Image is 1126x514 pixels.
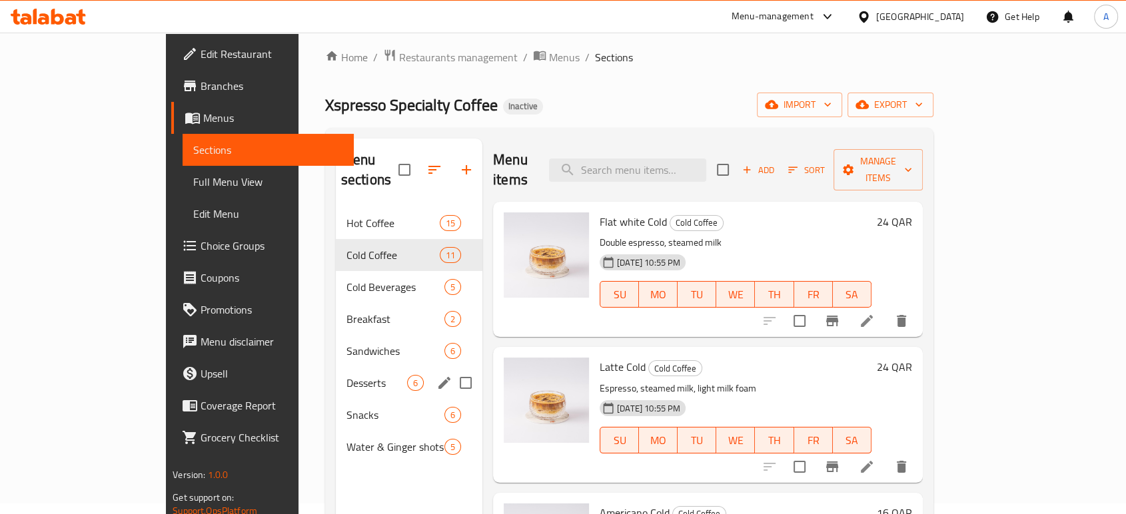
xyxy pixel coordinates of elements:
div: Menu-management [732,9,814,25]
span: Select section [709,156,737,184]
button: MO [639,281,678,308]
div: Inactive [503,99,543,115]
a: Full Menu View [183,166,354,198]
span: Manage items [844,153,912,186]
span: Upsell [201,366,343,382]
span: Hot Coffee [346,215,440,231]
span: Latte Cold [600,357,646,377]
nav: Menu sections [336,202,482,468]
button: FR [794,427,833,453]
span: TU [683,431,711,450]
button: Add [737,160,780,180]
span: Menus [549,49,580,65]
span: 6 [445,345,460,358]
a: Coupons [171,262,354,294]
span: Sandwiches [346,343,444,359]
span: Sort [788,162,825,178]
a: Sections [183,134,354,166]
span: FR [800,431,828,450]
span: export [858,97,923,113]
div: items [440,247,461,263]
button: TH [755,427,794,453]
span: [DATE] 10:55 PM [612,256,686,269]
span: SU [606,431,634,450]
span: A [1103,9,1109,24]
div: Breakfast2 [336,303,482,335]
span: 11 [440,249,460,262]
span: Coupons [201,270,343,286]
span: Get support on: [173,489,234,506]
button: Branch-specific-item [816,305,848,337]
span: MO [644,431,672,450]
button: FR [794,281,833,308]
button: SA [833,281,871,308]
span: Branches [201,78,343,94]
div: Water & Ginger shots5 [336,431,482,463]
a: Restaurants management [383,49,518,66]
span: Menus [203,110,343,126]
span: Cold Coffee [670,215,723,230]
span: Inactive [503,101,543,112]
a: Edit menu item [859,313,875,329]
h2: Menu items [493,150,533,190]
button: export [847,93,933,117]
button: MO [639,427,678,453]
button: TH [755,281,794,308]
div: Desserts6edit [336,367,482,399]
span: Breakfast [346,311,444,327]
button: WE [716,427,755,453]
a: Grocery Checklist [171,421,354,453]
span: WE [722,431,750,450]
span: Xspresso Specialty Coffee [325,90,498,120]
span: Menu disclaimer [201,334,343,350]
span: Full Menu View [193,174,343,190]
span: Flat white Cold [600,212,667,232]
span: Coverage Report [201,397,343,413]
span: Select all sections [390,156,418,184]
button: import [757,93,842,117]
a: Menu disclaimer [171,326,354,358]
div: Sandwiches6 [336,335,482,367]
h6: 24 QAR [877,358,912,376]
span: 6 [408,377,423,389]
span: Promotions [201,302,343,318]
span: Sections [193,142,343,158]
button: edit [434,373,454,393]
span: Edit Restaurant [201,46,343,62]
span: Cold Beverages [346,279,444,295]
span: Cold Coffee [346,247,440,263]
button: Manage items [834,149,923,190]
span: Grocery Checklist [201,429,343,445]
span: 2 [445,313,460,326]
h6: 24 QAR [877,212,912,231]
span: SA [838,431,866,450]
a: Choice Groups [171,230,354,262]
button: Branch-specific-item [816,451,848,483]
span: Select to update [786,307,814,335]
li: / [373,49,378,65]
span: Desserts [346,375,407,391]
div: [GEOGRAPHIC_DATA] [876,9,964,24]
li: / [585,49,590,65]
button: delete [885,451,917,483]
a: Edit menu item [859,459,875,475]
span: TH [760,285,788,304]
span: 5 [445,441,460,453]
a: Edit Menu [183,198,354,230]
button: SU [600,427,639,453]
span: FR [800,285,828,304]
div: items [444,439,461,455]
span: Water & Ginger shots [346,439,444,455]
span: Edit Menu [193,206,343,222]
span: 6 [445,409,460,421]
span: Snacks [346,407,444,423]
div: items [444,279,461,295]
span: Version: [173,466,205,483]
button: SA [833,427,871,453]
span: Cold Coffee [649,361,702,376]
button: TU [678,427,716,453]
